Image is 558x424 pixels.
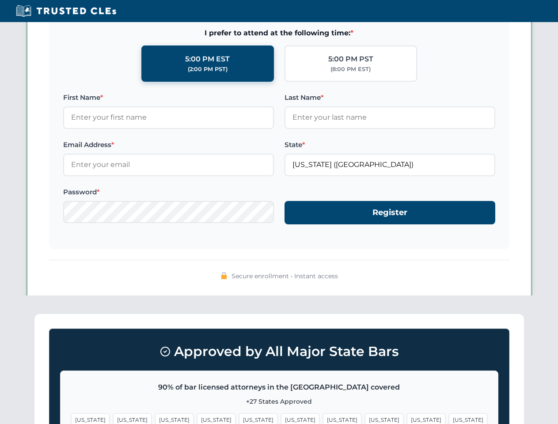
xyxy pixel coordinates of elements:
[71,382,487,393] p: 90% of bar licensed attorneys in the [GEOGRAPHIC_DATA] covered
[285,106,495,129] input: Enter your last name
[285,201,495,224] button: Register
[185,53,230,65] div: 5:00 PM EST
[13,4,119,18] img: Trusted CLEs
[63,27,495,39] span: I prefer to attend at the following time:
[285,92,495,103] label: Last Name
[330,65,371,74] div: (8:00 PM EST)
[63,92,274,103] label: First Name
[328,53,373,65] div: 5:00 PM PST
[188,65,228,74] div: (2:00 PM PST)
[71,397,487,406] p: +27 States Approved
[63,187,274,197] label: Password
[63,106,274,129] input: Enter your first name
[232,271,338,281] span: Secure enrollment • Instant access
[63,154,274,176] input: Enter your email
[285,154,495,176] input: Florida (FL)
[220,272,228,279] img: 🔒
[60,340,498,363] h3: Approved by All Major State Bars
[63,140,274,150] label: Email Address
[285,140,495,150] label: State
